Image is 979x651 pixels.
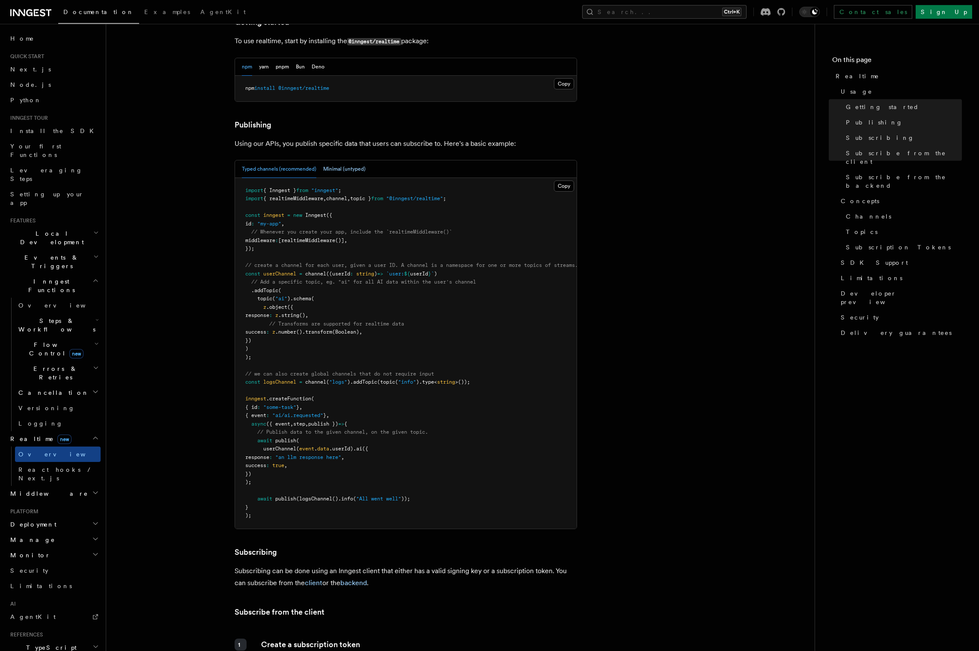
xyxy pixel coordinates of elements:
span: Inngest Functions [7,277,92,294]
span: "ai/ai.requested" [272,412,323,418]
span: // create a channel for each user, given a user ID. A channel is a namespace for one or more topi... [245,262,578,268]
span: } [428,271,431,277]
span: await [257,496,272,502]
span: [ [278,237,281,243]
span: : [350,271,353,277]
a: Security [7,563,101,578]
span: response [245,312,269,318]
span: ( [377,379,380,385]
button: Typed channels (recommended) [242,160,316,178]
code: @inngest/realtime [347,38,401,45]
span: Subscribe from the client [846,149,962,166]
span: , [290,421,293,427]
a: Publishing [842,115,962,130]
span: ( [296,446,299,452]
span: inngest [245,396,266,402]
span: .info [338,496,353,502]
a: AgentKit [195,3,251,23]
span: ( [278,287,281,293]
span: Overview [18,302,107,309]
span: "logs" [329,379,347,385]
span: ) [374,271,377,277]
span: async [251,421,266,427]
span: channel [305,379,326,385]
span: ()] [335,237,344,243]
span: step [293,421,305,427]
span: SDK Support [841,258,908,267]
span: ( [296,496,299,502]
a: SDK Support [837,255,962,270]
span: "my-app" [257,221,281,227]
span: const [245,212,260,218]
span: , [347,195,350,201]
span: topic [257,296,272,302]
span: () [332,496,338,502]
span: from [371,195,383,201]
a: Developer preview [837,286,962,310]
span: : [269,454,272,460]
span: Developer preview [841,289,962,306]
span: . [314,446,317,452]
a: Security [837,310,962,325]
button: Toggle dark mode [799,7,820,17]
span: ( [395,379,398,385]
span: // Transforms are supported for realtime data [269,321,404,327]
span: // Add a specific topic, eg. "ai" for all AI data within the user's channel [251,279,476,285]
span: .string [278,312,299,318]
span: { realtimeMiddleware [263,195,323,201]
span: ); [245,512,251,518]
span: string [437,379,455,385]
span: Setting up your app [10,191,84,206]
span: { Inngest } [263,187,296,193]
span: Cancellation [15,388,89,397]
a: Limitations [7,578,101,594]
a: Your first Functions [7,139,101,163]
h4: On this page [832,55,962,68]
p: Using our APIs, you publish specific data that users can subscribe to. Here's a basic example: [235,138,577,150]
span: : [266,329,269,335]
span: success [245,329,266,335]
span: ( [311,396,314,402]
a: Leveraging Steps [7,163,101,186]
span: Topics [846,228,878,236]
a: Overview [15,447,101,462]
a: Subscribing [842,130,962,145]
span: Channels [846,212,891,221]
span: logsChannel [263,379,296,385]
span: middleware [245,237,275,243]
div: Inngest Functions [7,298,101,431]
a: Topics [842,224,962,240]
span: ) [245,346,248,352]
span: string [356,271,374,277]
span: // Publish data to the given channel, on the given topic. [257,429,428,435]
span: publish [275,496,296,502]
span: : [266,462,269,468]
span: "@inngest/realtime" [386,195,443,201]
span: userChannel [263,446,296,452]
span: new [293,212,302,218]
span: , [323,195,326,201]
span: Python [10,97,42,104]
span: Security [10,567,48,574]
span: Platform [7,508,39,515]
span: Subscribe from the backend [846,173,962,190]
p: Create a subscription token [261,639,577,651]
span: ({ [326,212,332,218]
span: ) [416,379,419,385]
button: Errors & Retries [15,361,101,385]
span: .number [275,329,296,335]
span: .addTopic [350,379,377,385]
a: Subscribe from the client [235,606,324,618]
span: , [305,421,308,427]
span: channel [326,195,347,201]
button: Copy [554,78,574,89]
span: Manage [7,536,55,544]
span: } [296,404,299,410]
button: Deno [312,58,324,76]
span: Logging [18,420,63,427]
span: Leveraging Steps [10,167,83,182]
span: ( [311,296,314,302]
span: ({ [362,446,368,452]
span: ({ event [266,421,290,427]
span: => [338,421,344,427]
